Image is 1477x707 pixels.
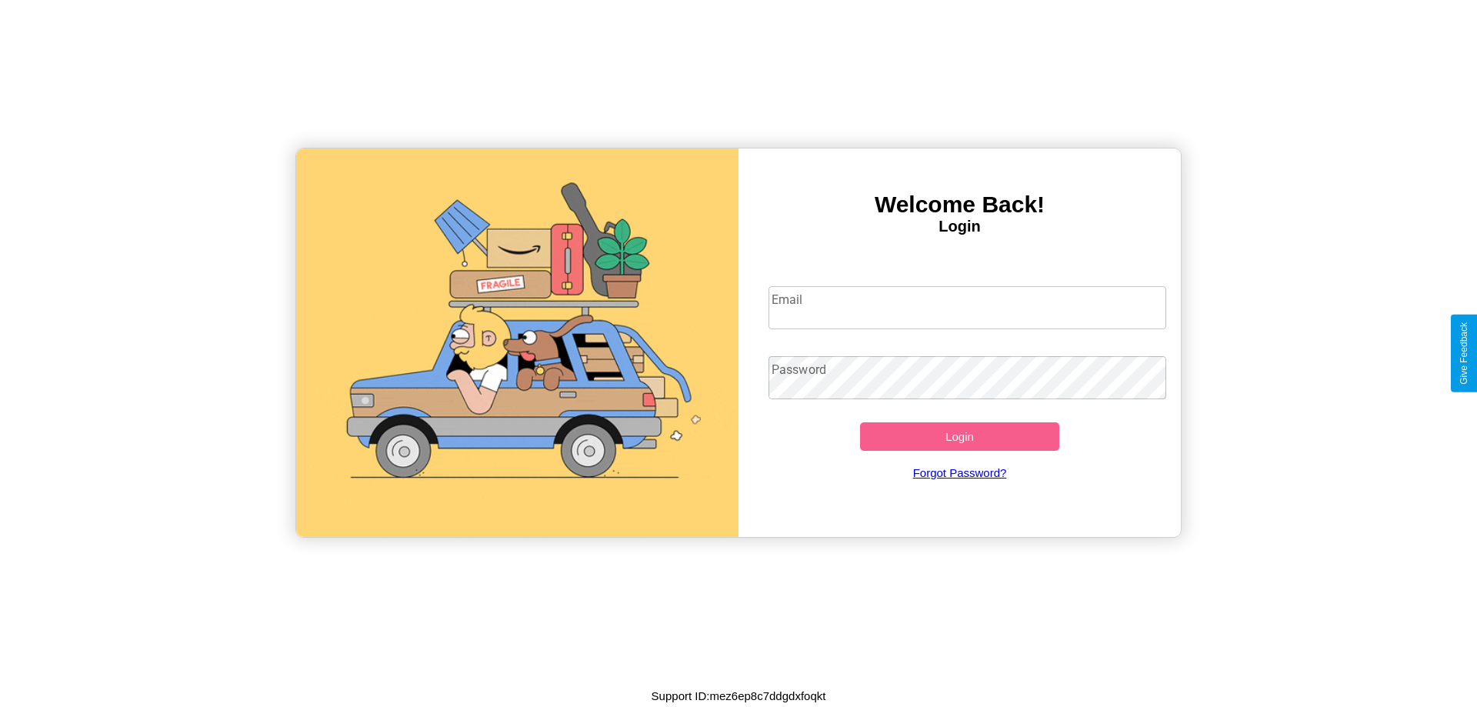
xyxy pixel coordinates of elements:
[1459,322,1469,385] div: Give Feedback
[652,685,826,706] p: Support ID: mez6ep8c7ddgdxfoqkt
[738,218,1181,235] h4: Login
[738,192,1181,218] h3: Welcome Back!
[860,422,1059,451] button: Login
[761,451,1159,495] a: Forgot Password?
[296,148,738,537] img: gif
